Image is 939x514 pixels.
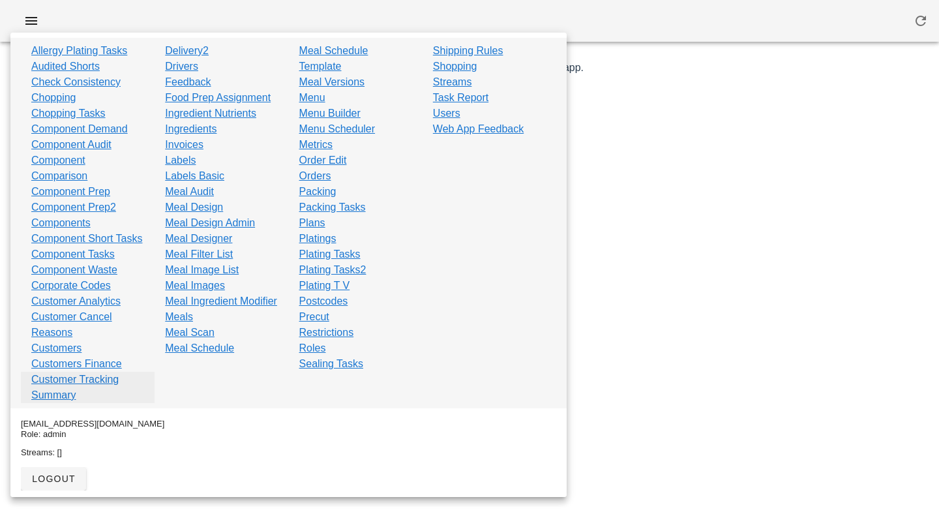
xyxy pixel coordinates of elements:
a: Menu [299,90,325,106]
a: Labels [165,153,196,168]
a: Restrictions [299,325,354,340]
a: Plating T V [299,278,350,294]
a: Allergy Plating Tasks [31,43,127,59]
a: Component Waste [31,262,117,278]
a: Customers [31,340,82,356]
a: Precut [299,309,329,325]
a: Component Tasks [31,247,115,262]
a: Chopping Tasks [31,106,106,121]
a: Customer Cancel Reasons [31,309,144,340]
a: Plating Tasks2 [299,262,366,278]
a: Drivers [165,59,198,74]
a: Packing [299,184,336,200]
a: Sealing Tasks [299,356,363,372]
a: Postcodes [299,294,348,309]
div: [EMAIL_ADDRESS][DOMAIN_NAME] [21,419,556,429]
a: Meal Scan [165,325,215,340]
a: Task Report [433,90,488,106]
a: Users [433,106,460,121]
a: Customers Finance [31,356,122,372]
a: Packing Tasks [299,200,366,215]
a: Ingredients [165,121,216,137]
a: Component Demand [31,121,128,137]
div: Role: admin [21,429,556,440]
a: Feedback [165,74,211,90]
a: Shopping [433,59,477,74]
a: Meal Versions [299,74,365,90]
a: Orders [299,168,331,184]
a: Menu Scheduler [299,121,376,137]
a: Meal Design [165,200,223,215]
a: Roles [299,340,326,356]
a: Delivery2 [165,43,209,59]
a: Food Prep Assignment [165,90,271,106]
a: Ingredient Nutrients [165,106,256,121]
a: Plans [299,215,325,231]
a: Platings [299,231,336,247]
a: Meals [165,309,193,325]
a: Meal Designer [165,231,232,247]
div: Streams: [] [21,447,556,458]
a: Customer Tracking Summary [31,372,144,403]
a: Component Prep2 [31,200,116,215]
a: Corporate Codes [31,278,111,294]
a: Component Prep [31,184,110,200]
a: Meal Ingredient Modifier [165,294,277,309]
a: Order Edit [299,153,347,168]
a: Metrics [299,137,333,153]
a: Check Consistency [31,74,121,90]
a: Audited Shorts [31,59,100,74]
a: Menu Builder [299,106,361,121]
a: Chopping [31,90,76,106]
a: Component Audit [31,137,112,153]
a: Streams [433,74,472,90]
a: Component Short Tasks [31,231,142,247]
a: Labels Basic [165,168,224,184]
a: Invoices [165,137,203,153]
a: Plating Tasks [299,247,361,262]
a: Components [31,215,91,231]
a: Meal Schedule Template [299,43,412,74]
a: Meal Design Admin [165,215,255,231]
a: Meal Image List [165,262,239,278]
a: Meal Audit [165,184,214,200]
a: Meal Filter List [165,247,233,262]
a: Web App Feedback [433,121,524,137]
span: logout [31,474,76,484]
a: Meal Schedule [165,340,234,356]
a: Meal Images [165,278,225,294]
a: Shipping Rules [433,43,503,59]
button: logout [21,467,86,491]
a: Component Comparison [31,153,144,184]
a: Customer Analytics [31,294,121,309]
